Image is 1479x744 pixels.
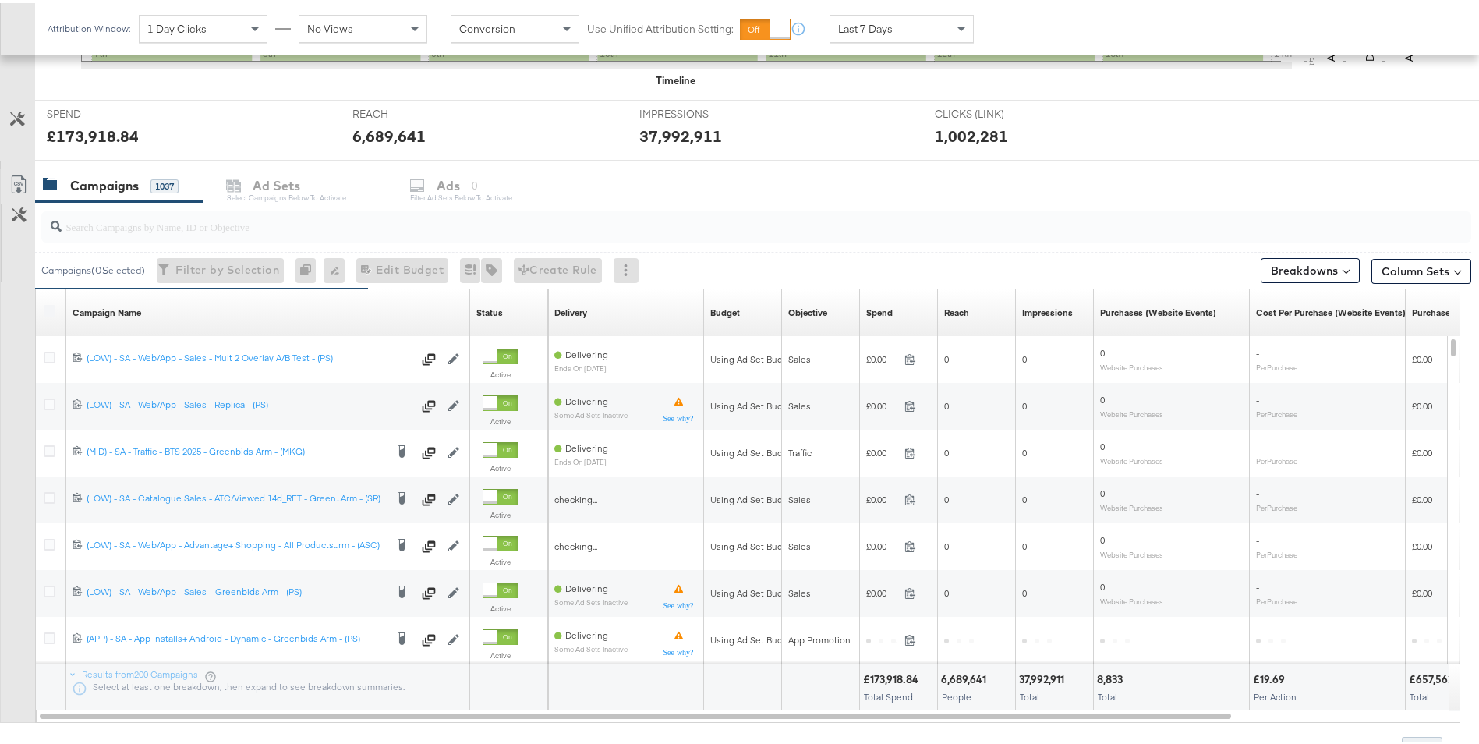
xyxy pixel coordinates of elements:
div: Campaigns [70,174,139,192]
div: Using Ad Set Budget [710,631,797,643]
div: 37,992,911 [639,122,722,144]
span: 0 [1022,350,1027,362]
a: (LOW) - SA - Catalogue Sales - ATC/Viewed 14d_RET - Green...Arm - (SR) [87,489,385,505]
span: £0.00 [866,350,898,362]
sub: Per Purchase [1256,593,1297,603]
span: checking... [554,491,597,502]
span: Delivering [565,626,608,638]
div: 0 [295,255,324,280]
sub: Per Purchase [1256,547,1297,556]
div: Objective [788,303,827,316]
div: (APP) - SA - App Installs+ Android - Dynamic - Greenbids Arm - (PS) [87,629,385,642]
span: App Promotion [788,631,851,643]
div: (LOW) - SA - Web/App - Sales - Mult 2 Overlay A/B Test - (PS) [87,349,412,361]
sub: ends on [DATE] [554,361,608,370]
span: Traffic [788,444,812,455]
button: Breakdowns [1261,255,1360,280]
span: Sales [788,491,811,502]
a: (APP) - SA - App Installs+ Android - Dynamic - Greenbids Arm - (PS) [87,629,385,645]
label: Active [483,507,518,517]
label: Active [483,460,518,470]
span: Total [1020,688,1039,700]
span: Conversion [459,19,515,33]
span: Sales [788,350,811,362]
sub: ends on [DATE] [554,455,608,463]
sub: Some Ad Sets Inactive [554,642,628,650]
a: (LOW) - SA - Web/App - Sales - Replica - (PS) [87,395,412,411]
span: 0 [1022,537,1027,549]
span: Delivering [565,579,608,591]
span: 0 [1022,444,1027,455]
text: Actions [1402,22,1416,58]
a: Shows the current state of your Ad Campaign. [476,303,503,316]
label: Use Unified Attribution Setting: [587,19,734,34]
sub: Per Purchase [1256,406,1297,416]
div: Using Ad Set Budget [710,491,797,503]
a: The average cost for each purchase tracked by your Custom Audience pixel on your website after pe... [1256,303,1406,316]
span: 0 [944,537,949,549]
label: Active [483,413,518,423]
button: Column Sets [1371,256,1471,281]
a: The number of times a purchase was made tracked by your Custom Audience pixel on your website aft... [1100,303,1216,316]
div: £19.69 [1253,669,1290,684]
span: Total Spend [864,688,913,700]
div: Cost Per Purchase (Website Events) [1256,303,1406,316]
span: £0.00 [1412,537,1432,549]
span: Last 7 Days [838,19,893,33]
div: 6,689,641 [352,122,426,144]
span: Total [1098,688,1117,700]
div: Using Ad Set Budget [710,584,797,597]
div: £173,918.84 [47,122,139,144]
span: 0 [1100,578,1105,590]
sub: Website Purchases [1100,453,1163,462]
span: SPEND [47,104,164,119]
span: 0 [1022,584,1027,596]
span: - [1256,438,1259,449]
sub: Website Purchases [1100,547,1163,556]
div: Using Ad Set Budget [710,397,797,409]
div: Impressions [1022,303,1073,316]
span: 0 [1100,344,1105,356]
div: 37,992,911 [1019,669,1069,684]
span: 0 [944,350,949,362]
span: £0.00 [1412,350,1432,362]
span: £0.00 [1412,584,1432,596]
a: Your campaign name. [73,303,141,316]
a: Your campaign's objective. [788,303,827,316]
div: Using Ad Set Budget [710,444,797,456]
span: 0 [944,444,949,455]
div: (LOW) - SA - Web/App - Advantage+ Shopping - All Products...rm - (ASC) [87,536,385,548]
div: Attribution Window: [47,20,131,31]
span: - [1256,391,1259,402]
input: Search Campaigns by Name, ID or Objective [62,202,1340,232]
sub: Website Purchases [1100,593,1163,603]
span: Total [1410,688,1429,700]
span: No Views [307,19,353,33]
a: The number of people your ad was served to. [944,303,969,316]
span: 0 [1100,484,1105,496]
span: Delivering [565,439,608,451]
div: Campaign Name [73,303,141,316]
div: 1,002,281 [935,122,1008,144]
label: Active [483,647,518,657]
div: Campaigns ( 0 Selected) [41,260,145,275]
span: £0.00 [1412,397,1432,409]
a: (LOW) - SA - Web/App - Sales - Mult 2 Overlay A/B Test - (PS) [87,349,412,364]
span: 0 [944,584,949,596]
label: Active [483,554,518,564]
span: 0 [944,397,949,409]
a: (MID) - SA - Traffic - BTS 2025 - Greenbids Arm - (MKG) [87,442,385,458]
a: (LOW) - SA - Web/App - Advantage+ Shopping - All Products...rm - (ASC) [87,536,385,551]
span: 0 [1022,491,1027,502]
span: 0 [1022,397,1027,409]
sub: Some Ad Sets Inactive [554,408,628,416]
div: Using Ad Set Budget [710,350,797,363]
label: Active [483,601,518,611]
div: Delivery [554,303,587,316]
sub: Website Purchases [1100,360,1163,369]
span: £0.00 [866,537,898,549]
div: 8,833 [1097,669,1127,684]
span: £0.00 [866,444,898,455]
div: (LOW) - SA - Web/App - Sales - Replica - (PS) [87,395,412,408]
a: The maximum amount you're willing to spend on your ads, on average each day or over the lifetime ... [710,303,740,316]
